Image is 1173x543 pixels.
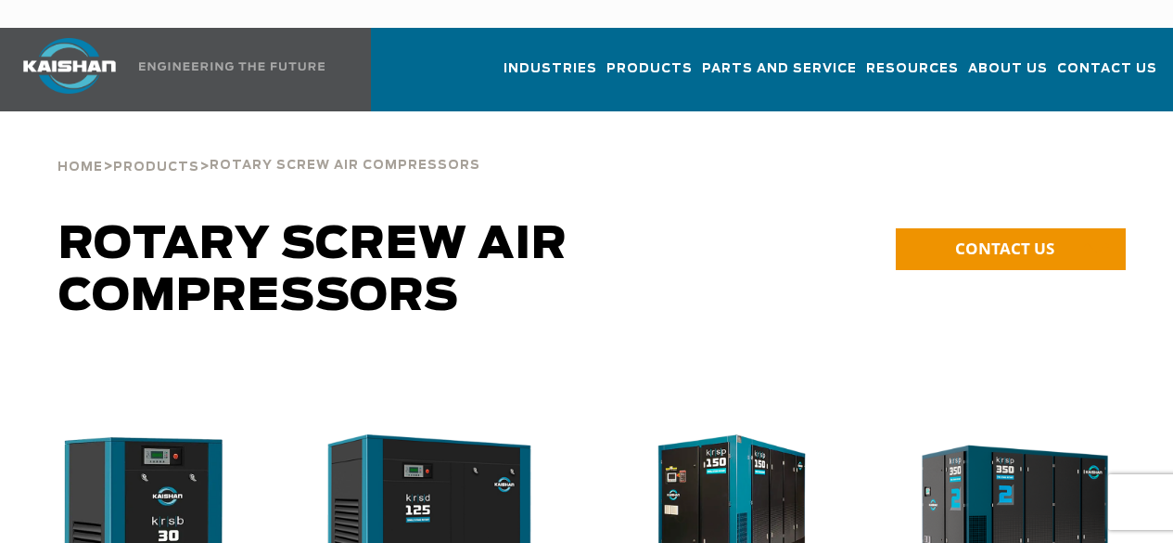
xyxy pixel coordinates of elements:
span: Industries [504,58,597,80]
a: Resources [866,45,959,108]
span: About Us [968,58,1048,80]
a: Contact Us [1057,45,1157,108]
span: CONTACT US [955,238,1054,259]
a: Home [57,158,103,175]
span: Home [57,162,103,174]
span: Rotary Screw Air Compressors [58,223,567,319]
span: Parts and Service [702,58,857,80]
a: Parts and Service [702,45,857,108]
a: CONTACT US [896,228,1126,270]
a: Products [606,45,693,108]
span: Products [606,58,693,80]
a: Industries [504,45,597,108]
a: About Us [968,45,1048,108]
span: Rotary Screw Air Compressors [210,160,480,172]
span: Resources [866,58,959,80]
img: Engineering the future [139,62,325,71]
span: Products [113,162,199,174]
a: Products [113,158,199,175]
div: > > [57,111,480,182]
span: Contact Us [1057,58,1157,80]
